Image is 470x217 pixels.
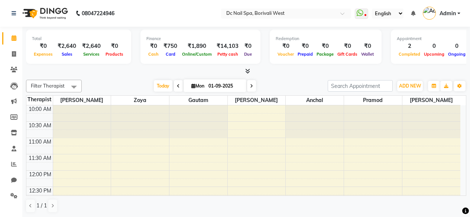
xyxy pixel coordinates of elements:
span: Sales [60,52,74,57]
img: Admin [423,7,436,20]
div: ₹0 [315,42,336,50]
span: Ongoing [446,52,467,57]
div: 12:30 PM [27,187,53,195]
div: ₹0 [336,42,359,50]
button: ADD NEW [397,81,423,91]
span: Voucher [276,52,296,57]
div: ₹0 [242,42,255,50]
span: 1 / 1 [36,202,47,210]
span: Online/Custom [180,52,214,57]
div: 11:00 AM [27,138,53,146]
input: Search Appointment [328,80,393,92]
div: 0 [422,42,446,50]
span: Today [154,80,172,92]
div: ₹2,640 [79,42,104,50]
div: ₹750 [161,42,180,50]
div: 0 [446,42,467,50]
span: Completed [397,52,422,57]
span: Upcoming [422,52,446,57]
span: Gift Cards [336,52,359,57]
div: Redemption [276,36,376,42]
span: [PERSON_NAME] [228,96,286,105]
div: ₹0 [146,42,161,50]
input: 2025-09-01 [206,80,243,92]
img: logo [19,3,70,24]
div: ₹0 [276,42,296,50]
div: Total [32,36,125,42]
b: 08047224946 [82,3,114,24]
div: 11:30 AM [27,154,53,162]
span: Admin [440,10,456,17]
div: 10:00 AM [27,105,53,113]
span: Prepaid [296,52,315,57]
div: ₹0 [296,42,315,50]
span: Wallet [359,52,376,57]
div: ₹14,103 [214,42,242,50]
span: Filter Therapist [31,83,65,89]
span: Package [315,52,336,57]
div: ₹0 [104,42,125,50]
span: ADD NEW [399,83,421,89]
span: Expenses [32,52,55,57]
span: Card [164,52,177,57]
span: Products [104,52,125,57]
span: [PERSON_NAME] [53,96,111,105]
span: [PERSON_NAME] [402,96,460,105]
div: 2 [397,42,422,50]
span: Petty cash [215,52,240,57]
span: Due [242,52,254,57]
span: Pramod [344,96,402,105]
span: Services [81,52,101,57]
div: ₹1,890 [180,42,214,50]
span: Gautam [169,96,227,105]
div: ₹0 [32,42,55,50]
div: 12:00 PM [27,171,53,178]
div: ₹2,640 [55,42,79,50]
span: Mon [189,83,206,89]
div: 10:30 AM [27,122,53,129]
div: Finance [146,36,255,42]
span: Zoya [111,96,169,105]
div: ₹0 [359,42,376,50]
span: Cash [146,52,161,57]
span: Anchal [286,96,344,105]
div: Therapist [26,96,53,103]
